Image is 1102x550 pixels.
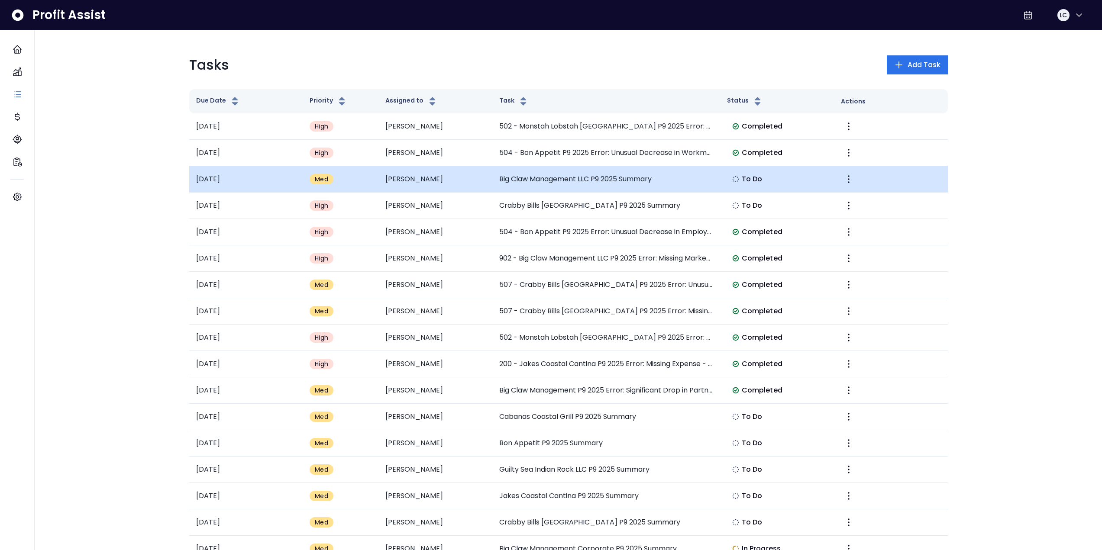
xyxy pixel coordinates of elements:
[841,462,856,477] button: More
[841,303,856,319] button: More
[841,383,856,398] button: More
[727,96,763,106] button: Status
[492,430,720,457] td: Bon Appetit P9 2025 Summary
[32,7,106,23] span: Profit Assist
[841,198,856,213] button: More
[732,360,739,367] img: Completed
[1060,11,1067,19] span: LC
[841,409,856,425] button: More
[841,356,856,372] button: More
[732,281,739,288] img: Completed
[841,330,856,345] button: More
[492,298,720,325] td: 507 - Crabby Bills [GEOGRAPHIC_DATA] P9 2025 Error: Missing Alarm System Expense
[378,272,492,298] td: [PERSON_NAME]
[189,298,303,325] td: [DATE]
[315,333,328,342] span: High
[315,412,328,421] span: Med
[742,174,763,184] span: To Do
[378,113,492,140] td: [PERSON_NAME]
[841,145,856,161] button: More
[189,140,303,166] td: [DATE]
[742,438,763,448] span: To Do
[189,193,303,219] td: [DATE]
[378,193,492,219] td: [PERSON_NAME]
[732,176,739,183] img: Not yet Started
[742,517,763,527] span: To Do
[378,351,492,377] td: [PERSON_NAME]
[189,377,303,404] td: [DATE]
[742,491,763,501] span: To Do
[742,121,782,132] span: Completed
[742,412,763,422] span: To Do
[492,325,720,351] td: 502 - Monstah Lobstah [GEOGRAPHIC_DATA] P9 2025 Error: Missing Telephone Service Expense
[841,251,856,266] button: More
[315,148,328,157] span: High
[196,96,240,106] button: Due Date
[189,166,303,193] td: [DATE]
[492,509,720,536] td: Crabby Bills [GEOGRAPHIC_DATA] P9 2025 Summary
[315,254,328,263] span: High
[189,430,303,457] td: [DATE]
[841,171,856,187] button: More
[742,306,782,316] span: Completed
[315,518,328,527] span: Med
[189,404,303,430] td: [DATE]
[315,122,328,131] span: High
[189,483,303,509] td: [DATE]
[189,457,303,483] td: [DATE]
[732,123,739,130] img: Completed
[492,483,720,509] td: Jakes Coastal Cantina P9 2025 Summary
[834,89,948,113] th: Actions
[315,360,328,368] span: High
[378,457,492,483] td: [PERSON_NAME]
[492,457,720,483] td: Guilty Sea Indian Rock LLC P9 2025 Summary
[887,55,948,74] button: Add Task
[732,334,739,341] img: Completed
[732,202,739,209] img: Not yet Started
[378,166,492,193] td: [PERSON_NAME]
[315,492,328,500] span: Med
[841,224,856,240] button: More
[378,483,492,509] td: [PERSON_NAME]
[492,140,720,166] td: 504 - Bon Appetit P9 2025 Error: Unusual Decrease in Workmans Comp
[499,96,529,106] button: Task
[841,119,856,134] button: More
[742,227,782,237] span: Completed
[315,175,328,183] span: Med
[315,228,328,236] span: High
[189,55,229,75] p: Tasks
[742,200,763,211] span: To Do
[732,440,739,447] img: Not yet Started
[378,298,492,325] td: [PERSON_NAME]
[315,201,328,210] span: High
[492,272,720,298] td: 507 - Crabby Bills [GEOGRAPHIC_DATA] P9 2025 Error: Unusual Employee Benefits Pattern
[732,149,739,156] img: Completed
[732,228,739,235] img: Completed
[732,387,739,394] img: Completed
[189,509,303,536] td: [DATE]
[732,413,739,420] img: Not yet Started
[378,140,492,166] td: [PERSON_NAME]
[742,464,763,475] span: To Do
[378,219,492,245] td: [PERSON_NAME]
[189,272,303,298] td: [DATE]
[492,193,720,219] td: Crabby Bills [GEOGRAPHIC_DATA] P9 2025 Summary
[492,404,720,430] td: Cabanas Coastal Grill P9 2025 Summary
[378,325,492,351] td: [PERSON_NAME]
[841,435,856,451] button: More
[310,96,347,106] button: Priority
[841,515,856,530] button: More
[732,519,739,526] img: Not yet Started
[732,255,739,262] img: Completed
[841,277,856,293] button: More
[315,307,328,315] span: Med
[742,253,782,264] span: Completed
[492,219,720,245] td: 504 - Bon Appetit P9 2025 Error: Unusual Decrease in Employee Benefits
[189,351,303,377] td: [DATE]
[378,509,492,536] td: [PERSON_NAME]
[189,219,303,245] td: [DATE]
[742,385,782,396] span: Completed
[315,386,328,395] span: Med
[492,166,720,193] td: Big Claw Management LLC P9 2025 Summary
[315,280,328,289] span: Med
